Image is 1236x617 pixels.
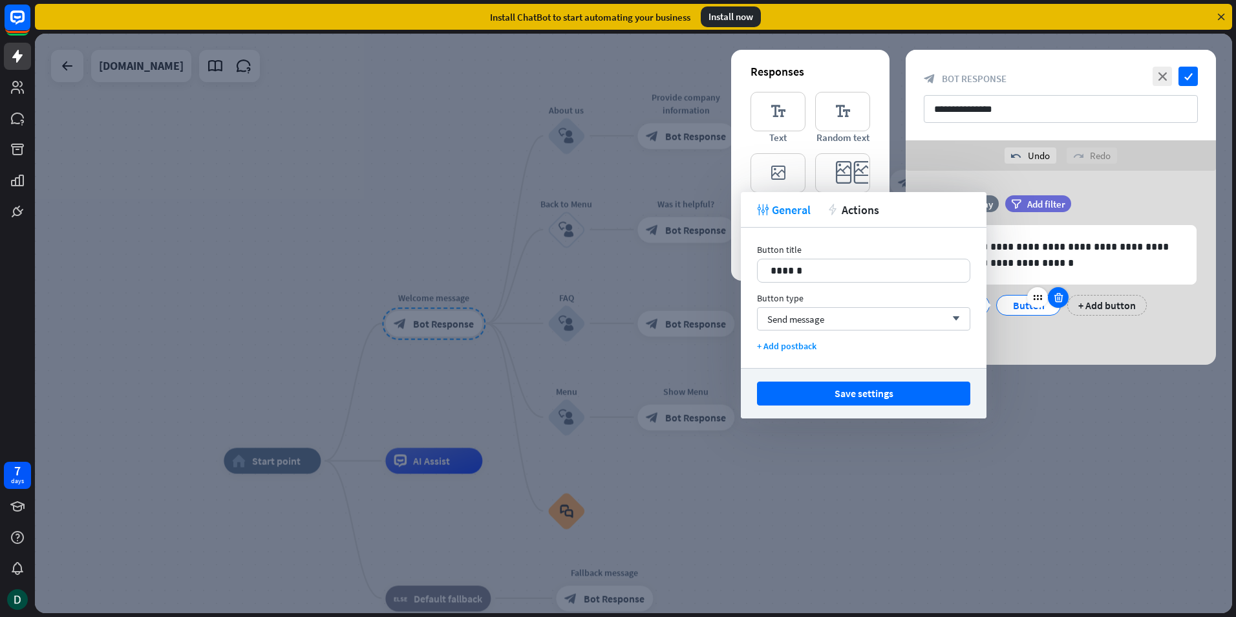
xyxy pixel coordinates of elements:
div: Install ChatBot to start automating your business [490,11,690,23]
div: Button type [757,292,970,304]
i: arrow_down [946,315,960,323]
div: + Add button [1067,295,1147,316]
span: General [772,202,811,217]
div: days [11,477,24,486]
div: 7 [14,465,21,477]
a: 7 days [4,462,31,489]
i: block_bot_response [924,73,935,85]
div: Undo [1005,147,1056,164]
div: Button [1007,296,1050,315]
div: + Add postback [757,340,970,352]
i: check [1178,67,1198,86]
div: Install now [701,6,761,27]
div: Redo [1067,147,1117,164]
div: Button title [757,244,970,255]
i: filter [1011,199,1021,209]
span: Add filter [1027,198,1065,210]
span: Actions [842,202,879,217]
button: Open LiveChat chat widget [10,5,49,44]
span: Bot Response [942,72,1007,85]
span: Send message [767,313,824,325]
button: Save settings [757,382,970,406]
i: action [827,204,838,215]
i: tweak [757,204,769,215]
i: undo [1011,151,1021,161]
i: redo [1073,151,1083,161]
i: close [1153,67,1172,86]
